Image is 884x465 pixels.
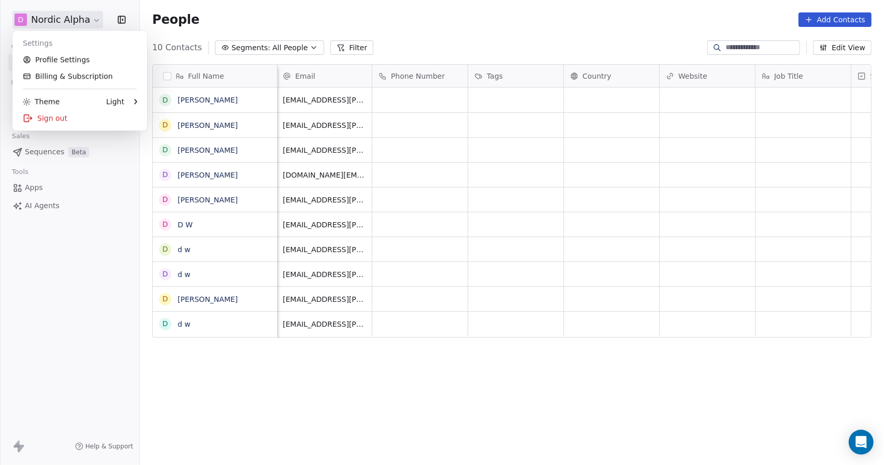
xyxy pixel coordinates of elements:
div: Settings [17,35,143,51]
div: Theme [23,96,60,107]
a: Billing & Subscription [17,68,143,84]
a: Profile Settings [17,51,143,68]
div: Sign out [17,110,143,126]
div: Light [106,96,124,107]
